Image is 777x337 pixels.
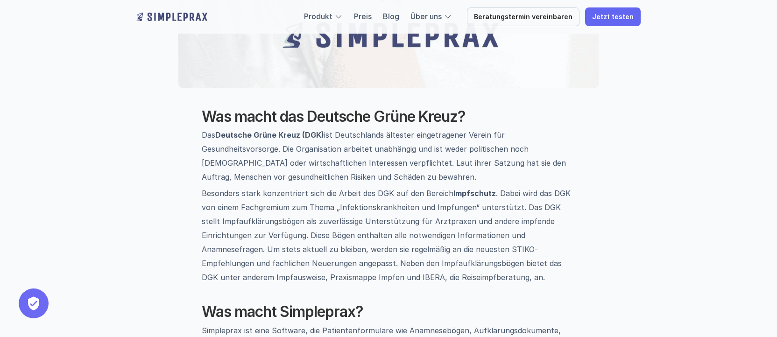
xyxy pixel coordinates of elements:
a: Produkt [304,12,332,21]
h2: Was macht das Deutsche Grüne Kreuz? [202,108,575,126]
a: Preis [354,12,372,21]
h2: Was macht Simpleprax? [202,303,575,321]
p: Beratungstermin vereinbaren [474,13,572,21]
a: Über uns [410,12,442,21]
p: Besonders stark konzentriert sich die Arbeit des DGK auf den Bereich . Dabei wird das DGK von ein... [202,186,575,284]
a: Blog [383,12,399,21]
a: Jetzt testen [585,7,641,26]
a: Beratungstermin vereinbaren [467,7,579,26]
p: Jetzt testen [592,13,634,21]
strong: Impfschutz [453,189,496,198]
strong: Deutsche Grüne Kreuz (DGK) [215,130,324,140]
p: Das ist Deutschlands ältester eingetragener Verein für Gesundheitsvorsorge. Die Organisation arbe... [202,128,575,184]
